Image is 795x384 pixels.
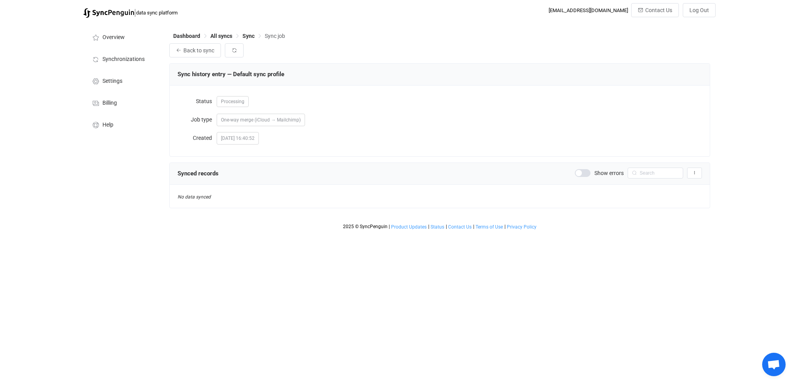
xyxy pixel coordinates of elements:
img: syncpenguin.svg [83,8,134,18]
span: Sync [242,33,255,39]
button: Back to sync [169,43,221,57]
a: Settings [83,70,162,91]
a: Help [83,113,162,135]
span: | [446,224,447,229]
span: Show errors [594,170,624,176]
a: Billing [83,91,162,113]
label: Job type [178,112,217,127]
a: Privacy Policy [506,224,537,230]
a: Synchronizations [83,48,162,70]
span: Settings [102,78,122,84]
a: |data sync platform [83,7,178,18]
label: Created [178,130,217,146]
span: [DATE] 16:40:52 [217,132,259,145]
span: | [389,224,390,229]
span: | [428,224,429,229]
a: Product Updates [391,224,427,230]
span: Log Out [689,7,709,13]
span: Privacy Policy [507,224,537,230]
span: Processing [217,96,249,107]
span: | [504,224,506,229]
div: [EMAIL_ADDRESS][DOMAIN_NAME] [549,7,628,13]
span: data sync platform [136,10,178,16]
span: All syncs [210,33,232,39]
a: Status [430,224,445,230]
span: Sync history entry — Default sync profile [178,71,284,78]
a: Terms of Use [475,224,503,230]
button: Log Out [683,3,716,17]
span: Help [102,122,113,128]
span: No data synced [178,194,211,200]
a: Overview [83,26,162,48]
span: Back to sync [183,47,214,54]
label: Status [178,93,217,109]
span: 2025 © SyncPenguin [343,224,388,229]
span: Contact Us [645,7,672,13]
a: Contact Us [448,224,472,230]
span: Overview [102,34,125,41]
span: Dashboard [173,33,200,39]
span: | [134,7,136,18]
span: | [473,224,474,229]
span: Billing [102,100,117,106]
span: Sync job [265,33,285,39]
div: Open chat [762,353,786,376]
span: Status [431,224,444,230]
input: Search [628,168,683,179]
span: One-way merge (iCloud → Mailchimp) [221,117,301,123]
span: Synchronizations [102,56,145,63]
div: Breadcrumb [173,33,285,39]
button: Contact Us [631,3,679,17]
span: Synced records [178,170,219,177]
